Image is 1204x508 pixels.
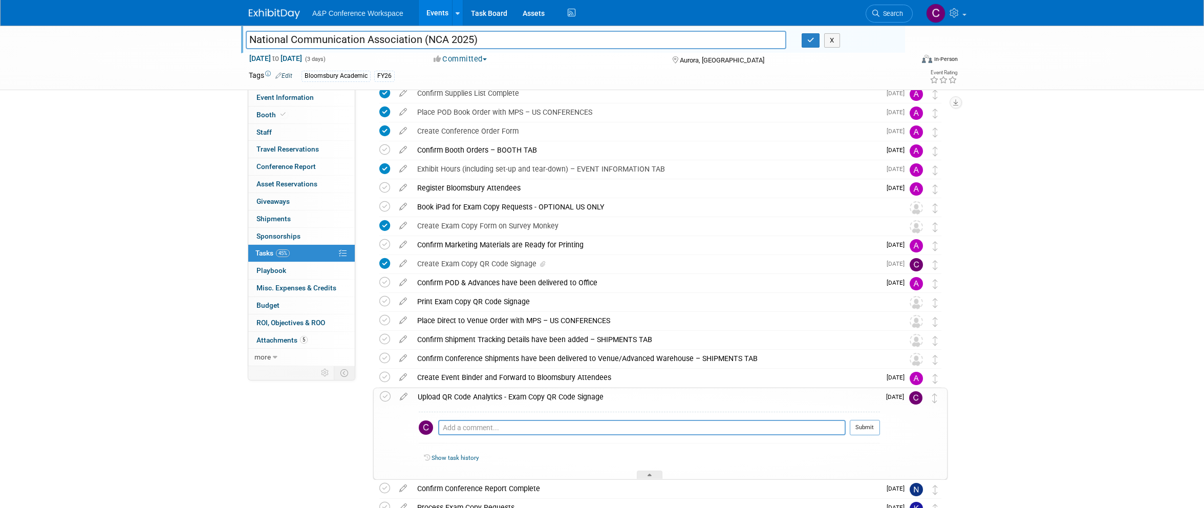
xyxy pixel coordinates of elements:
span: Search [879,10,903,17]
td: Toggle Event Tabs [334,366,355,379]
img: Amanda Oney [910,107,923,120]
img: Amanda Oney [910,372,923,385]
button: X [824,33,840,48]
img: ExhibitDay [249,9,300,19]
a: edit [394,335,412,344]
img: Unassigned [910,353,923,366]
div: Confirm POD & Advances have been delivered to Office [412,274,880,291]
a: edit [394,145,412,155]
span: [DATE] [887,90,910,97]
a: Event Information [248,89,355,106]
a: edit [394,108,412,117]
i: Move task [933,146,938,156]
span: Misc. Expenses & Credits [256,284,336,292]
div: Event Rating [930,70,957,75]
a: edit [394,221,412,230]
i: Move task [933,165,938,175]
span: Aurora, [GEOGRAPHIC_DATA] [680,56,764,64]
span: Giveaways [256,197,290,205]
div: Place Direct to Venue Order with MPS – US CONFERENCES [412,312,889,329]
img: Amanda Oney [910,125,923,139]
a: Edit [275,72,292,79]
img: Christine Ritchlin [926,4,945,23]
span: [DATE] [887,260,910,267]
i: Move task [933,374,938,384]
div: Confirm Conference Report Complete [412,480,880,497]
i: Move task [933,184,938,194]
div: Confirm Shipment Tracking Details have been added – SHIPMENTS TAB [412,331,889,348]
div: Print Exam Copy QR Code Signage [412,293,889,310]
div: Confirm Marketing Materials are Ready for Printing [412,236,880,253]
a: Staff [248,124,355,141]
a: Shipments [248,210,355,227]
a: Conference Report [248,158,355,175]
div: Create Conference Order Form [412,122,880,140]
img: Amanda Oney [910,182,923,196]
a: Playbook [248,262,355,279]
span: ROI, Objectives & ROO [256,319,325,327]
a: edit [394,89,412,98]
a: edit [394,202,412,211]
img: Unassigned [910,334,923,347]
a: edit [394,373,412,382]
td: Tags [249,70,292,82]
a: Show task history [432,454,479,461]
img: Ami Reitmeier [910,239,923,252]
span: [DATE] [887,184,910,192]
span: A&P Conference Workspace [312,9,403,17]
a: Attachments5 [248,332,355,349]
div: Place POD Book Order with MPS – US CONFERENCES [412,103,880,121]
span: Travel Reservations [256,145,319,153]
a: more [248,349,355,366]
i: Move task [933,298,938,308]
span: [DATE] [887,146,910,154]
img: Christine Ritchlin [909,391,922,405]
a: edit [395,392,413,401]
span: Asset Reservations [256,180,317,188]
a: Sponsorships [248,228,355,245]
a: edit [394,297,412,306]
span: Sponsorships [256,232,300,240]
i: Booth reservation complete [281,112,286,117]
div: Confirm Conference Shipments have been delivered to Venue/Advanced Warehouse – SHIPMENTS TAB [412,350,889,367]
div: Event Format [852,53,958,69]
img: Christine Ritchlin [910,258,923,271]
a: edit [394,278,412,287]
span: Tasks [255,249,290,257]
span: [DATE] [DATE] [249,54,303,63]
i: Move task [933,317,938,327]
span: Event Information [256,93,314,101]
span: (3 days) [304,56,326,62]
img: Format-Inperson.png [922,55,932,63]
span: Attachments [256,336,308,344]
span: [DATE] [887,241,910,248]
i: Move task [933,241,938,251]
i: Move task [933,203,938,213]
span: [DATE] [887,485,910,492]
span: Budget [256,301,279,309]
a: edit [394,354,412,363]
span: more [254,353,271,361]
div: Exhibit Hours (including set-up and tear-down) – EVENT INFORMATION TAB [412,160,880,178]
a: edit [394,164,412,174]
i: Move task [933,128,938,137]
i: Move task [933,355,938,365]
img: Unassigned [910,315,923,328]
img: Amanda Oney [910,163,923,177]
div: Create Exam Copy Form on Survey Monkey [412,217,889,235]
a: Giveaways [248,193,355,210]
img: Christine Ritchlin [419,420,433,435]
td: Personalize Event Tab Strip [316,366,334,379]
span: [DATE] [887,109,910,116]
div: Confirm Supplies List Complete [412,84,880,102]
i: Move task [932,393,937,403]
span: Shipments [256,215,291,223]
a: Booth [248,107,355,123]
img: Unassigned [910,220,923,234]
div: FY26 [374,71,395,81]
a: edit [394,126,412,136]
div: Create Event Binder and Forward to Bloomsbury Attendees [412,369,880,386]
a: Misc. Expenses & Credits [248,280,355,297]
span: 45% [276,249,290,257]
div: Book iPad for Exam Copy Requests - OPTIONAL US ONLY [412,198,889,216]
